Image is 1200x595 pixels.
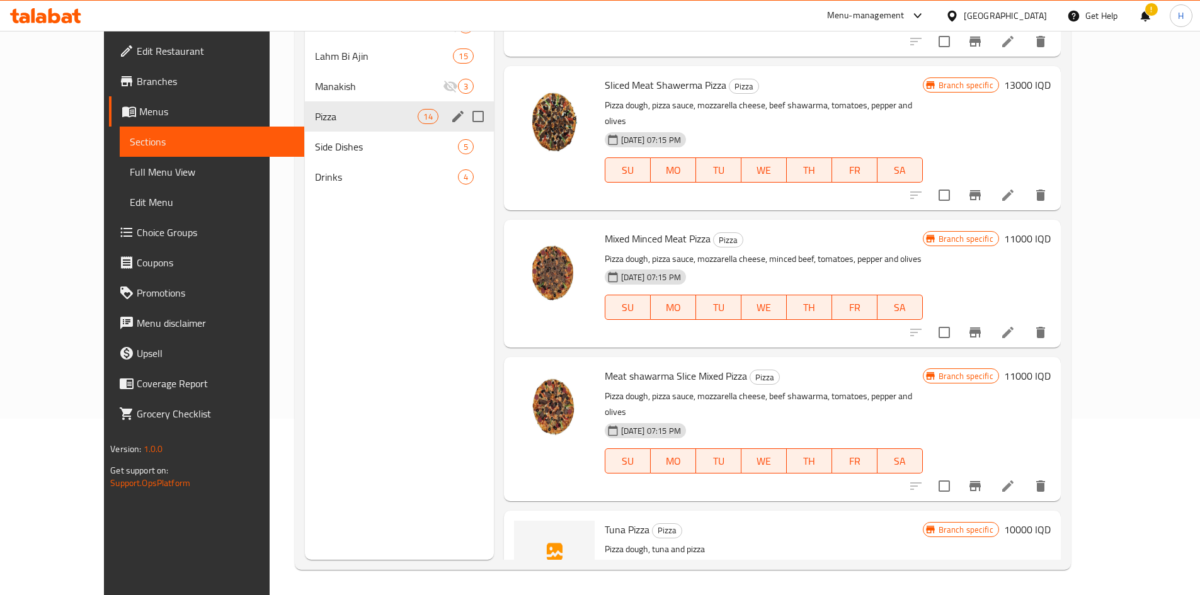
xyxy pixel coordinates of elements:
[931,319,957,346] span: Select to update
[305,6,494,197] nav: Menu sections
[514,76,595,157] img: Sliced Meat Shawerma Pizza
[787,448,832,473] button: TH
[1000,479,1015,494] a: Edit menu item
[653,523,682,538] span: Pizza
[729,79,758,94] span: Pizza
[120,157,304,187] a: Full Menu View
[144,441,163,457] span: 1.0.0
[1000,34,1015,49] a: Edit menu item
[109,308,304,338] a: Menu disclaimer
[130,195,294,210] span: Edit Menu
[605,98,923,129] p: Pizza dough, pizza sauce, mozzarella cheese, beef shawarma, tomatoes, pepper and olives
[883,161,918,179] span: SA
[746,161,782,179] span: WE
[514,230,595,310] img: Mixed Minced Meat Pizza
[714,233,743,247] span: Pizza
[110,475,190,491] a: Support.OpsPlatform
[960,26,990,57] button: Branch-specific-item
[315,79,443,94] span: Manakish
[701,298,736,317] span: TU
[605,76,726,94] span: Sliced Meat Shawerma Pizza
[109,338,304,368] a: Upsell
[109,36,304,66] a: Edit Restaurant
[934,233,998,245] span: Branch specific
[746,298,782,317] span: WE
[741,295,787,320] button: WE
[931,182,957,208] span: Select to update
[137,406,294,421] span: Grocery Checklist
[1026,26,1056,57] button: delete
[109,96,304,127] a: Menus
[315,139,458,154] span: Side Dishes
[964,9,1047,23] div: [GEOGRAPHIC_DATA]
[610,298,646,317] span: SU
[137,285,294,300] span: Promotions
[877,157,923,183] button: SA
[1004,521,1051,538] h6: 10000 IQD
[883,298,918,317] span: SA
[1178,9,1184,23] span: H
[137,376,294,391] span: Coverage Report
[837,161,872,179] span: FR
[651,157,696,183] button: MO
[701,452,736,470] span: TU
[1000,188,1015,203] a: Edit menu item
[605,251,923,267] p: Pizza dough, pizza sauce, mozzarella cheese, minced beef, tomatoes, pepper and olives
[656,452,691,470] span: MO
[109,278,304,308] a: Promotions
[610,161,646,179] span: SU
[458,79,474,94] div: items
[443,79,458,94] svg: Inactive section
[1026,471,1056,501] button: delete
[109,399,304,429] a: Grocery Checklist
[652,523,682,538] div: Pizza
[130,164,294,179] span: Full Menu View
[459,81,473,93] span: 3
[729,79,759,94] div: Pizza
[605,229,711,248] span: Mixed Minced Meat Pizza
[787,157,832,183] button: TH
[137,225,294,240] span: Choice Groups
[616,271,686,283] span: [DATE] 07:15 PM
[832,448,877,473] button: FR
[137,255,294,270] span: Coupons
[305,132,494,162] div: Side Dishes5
[110,462,168,479] span: Get support on:
[109,66,304,96] a: Branches
[458,169,474,184] div: items
[837,298,872,317] span: FR
[1004,230,1051,247] h6: 11000 IQD
[454,50,472,62] span: 15
[696,448,741,473] button: TU
[120,187,304,217] a: Edit Menu
[605,520,649,539] span: Tuna Pizza
[315,109,418,124] div: Pizza
[137,346,294,361] span: Upsell
[1026,180,1056,210] button: delete
[110,441,141,457] span: Version:
[741,448,787,473] button: WE
[315,169,458,184] span: Drinks
[656,298,691,317] span: MO
[1004,76,1051,94] h6: 13000 IQD
[605,295,651,320] button: SU
[787,295,832,320] button: TH
[883,452,918,470] span: SA
[832,295,877,320] button: FR
[832,157,877,183] button: FR
[605,388,923,420] p: Pizza dough, pizza sauce, mozzarella cheese, beef shawarma, tomatoes, pepper and olives
[746,452,782,470] span: WE
[305,101,494,132] div: Pizza14edit
[137,43,294,59] span: Edit Restaurant
[934,370,998,382] span: Branch specific
[137,74,294,89] span: Branches
[418,111,437,123] span: 14
[315,48,454,64] span: Lahm Bi Ajin
[750,370,779,385] span: Pizza
[514,367,595,448] img: Meat shawarma Slice Mixed Pizza
[449,107,467,126] button: edit
[960,317,990,348] button: Branch-specific-item
[1000,325,1015,340] a: Edit menu item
